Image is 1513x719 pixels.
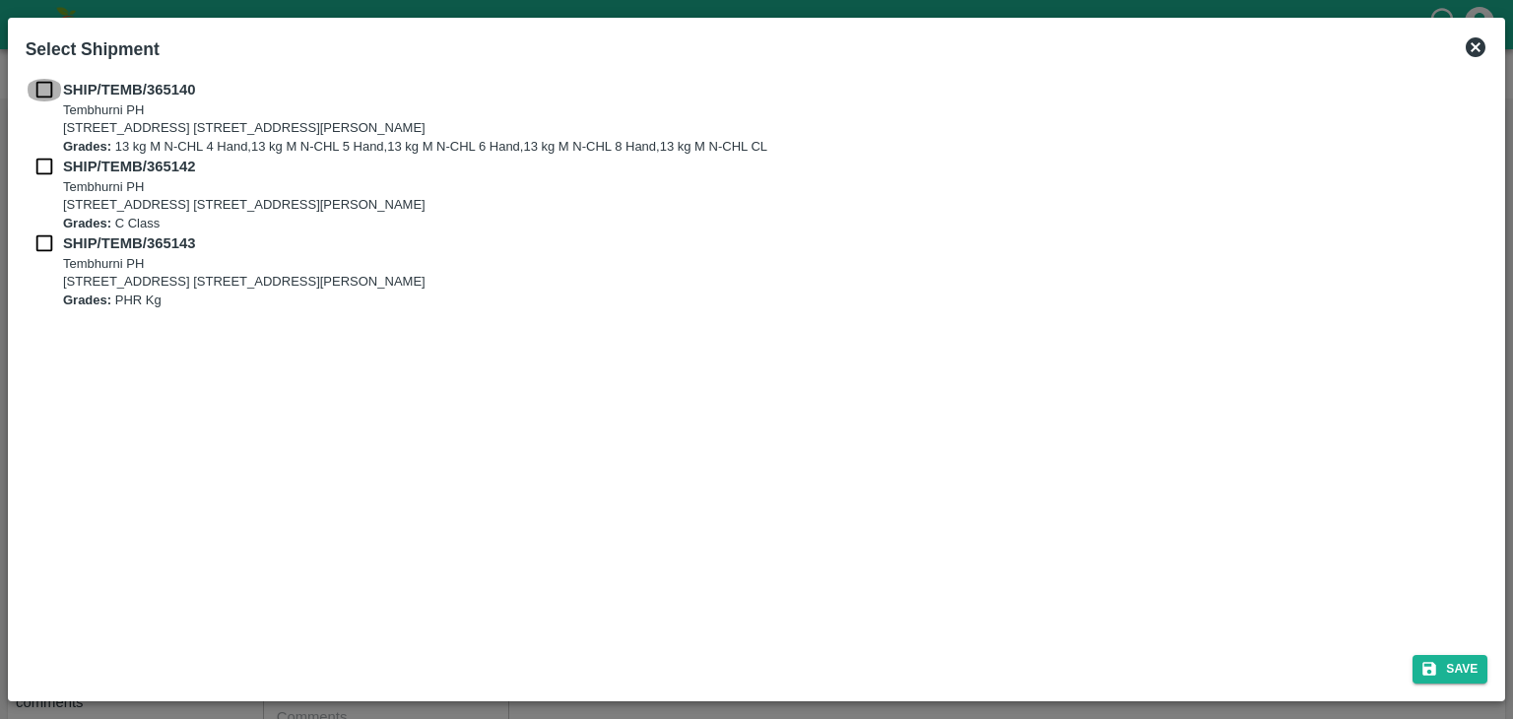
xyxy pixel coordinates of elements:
p: [STREET_ADDRESS] [STREET_ADDRESS][PERSON_NAME] [63,273,426,292]
p: [STREET_ADDRESS] [STREET_ADDRESS][PERSON_NAME] [63,119,767,138]
b: Grades: [63,293,111,307]
b: SHIP/TEMB/365143 [63,235,195,251]
p: Tembhurni PH [63,255,426,274]
p: Tembhurni PH [63,178,426,197]
b: Grades: [63,216,111,230]
b: Select Shipment [26,39,160,59]
b: SHIP/TEMB/365142 [63,159,195,174]
p: 13 kg M N-CHL 4 Hand,13 kg M N-CHL 5 Hand,13 kg M N-CHL 6 Hand,13 kg M N-CHL 8 Hand,13 kg M N-CHL CL [63,138,767,157]
p: PHR Kg [63,292,426,310]
p: [STREET_ADDRESS] [STREET_ADDRESS][PERSON_NAME] [63,196,426,215]
b: Grades: [63,139,111,154]
p: Tembhurni PH [63,101,767,120]
b: SHIP/TEMB/365140 [63,82,195,98]
button: Save [1413,655,1487,684]
p: C Class [63,215,426,233]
